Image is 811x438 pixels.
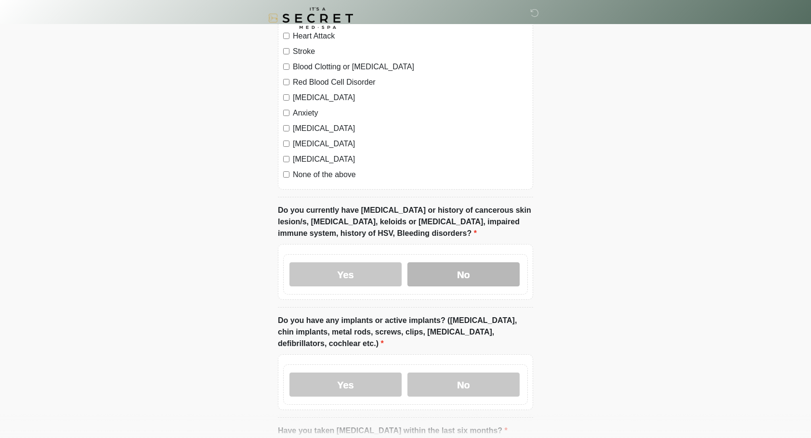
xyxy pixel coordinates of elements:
label: No [407,373,520,397]
label: Blood Clotting or [MEDICAL_DATA] [293,61,528,73]
label: No [407,262,520,286]
label: Do you currently have [MEDICAL_DATA] or history of cancerous skin lesion/s, [MEDICAL_DATA], keloi... [278,205,533,239]
label: Have you taken [MEDICAL_DATA] within the last six months? [278,425,508,437]
label: Stroke [293,46,528,57]
label: Yes [289,373,402,397]
input: [MEDICAL_DATA] [283,141,289,147]
input: None of the above [283,171,289,178]
label: [MEDICAL_DATA] [293,92,528,103]
label: Do you have any implants or active implants? ([MEDICAL_DATA], chin implants, metal rods, screws, ... [278,315,533,349]
label: Anxiety [293,107,528,119]
label: [MEDICAL_DATA] [293,138,528,150]
input: [MEDICAL_DATA] [283,156,289,162]
input: [MEDICAL_DATA] [283,94,289,101]
label: Heart Attack [293,30,528,42]
input: Anxiety [283,110,289,116]
img: It's A Secret Med Spa Logo [268,7,353,29]
label: [MEDICAL_DATA] [293,123,528,134]
input: Blood Clotting or [MEDICAL_DATA] [283,64,289,70]
label: None of the above [293,169,528,180]
label: [MEDICAL_DATA] [293,154,528,165]
label: Red Blood Cell Disorder [293,77,528,88]
label: Yes [289,262,402,286]
input: Red Blood Cell Disorder [283,79,289,85]
input: Stroke [283,48,289,54]
input: [MEDICAL_DATA] [283,125,289,131]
